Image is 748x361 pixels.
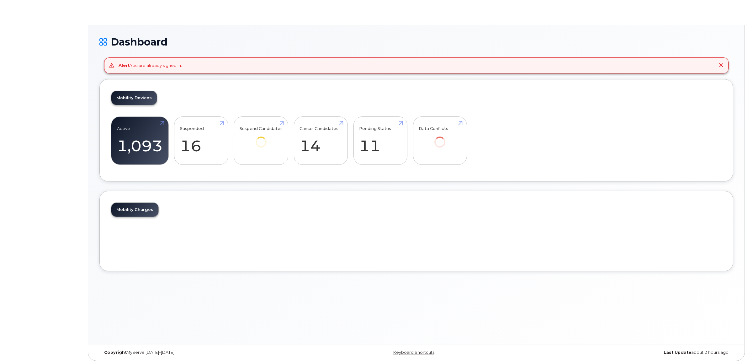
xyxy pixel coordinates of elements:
a: Pending Status 11 [359,120,401,161]
a: Suspended 16 [180,120,222,161]
a: Mobility Devices [111,91,157,105]
h1: Dashboard [99,36,733,47]
strong: Copyright [104,350,127,355]
a: Mobility Charges [111,203,158,217]
strong: Alert [119,63,130,68]
strong: Last Update [664,350,691,355]
a: Keyboard Shortcuts [393,350,434,355]
a: Data Conflicts [419,120,461,156]
div: You are already signed in. [119,62,182,68]
a: Active 1,093 [117,120,163,161]
a: Suspend Candidates [240,120,283,156]
div: MyServe [DATE]–[DATE] [99,350,311,355]
a: Cancel Candidates 14 [300,120,342,161]
div: about 2 hours ago [522,350,733,355]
